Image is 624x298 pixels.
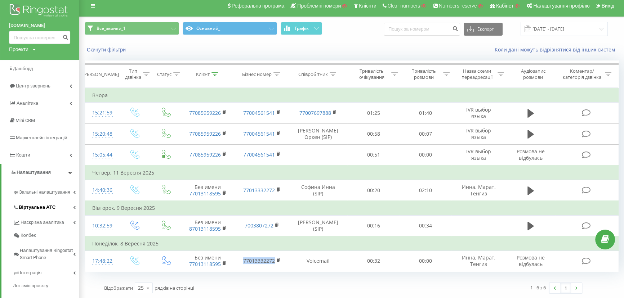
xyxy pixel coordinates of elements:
[13,199,79,214] a: Віртуальна АТС
[181,250,235,271] td: Без имени
[9,31,70,44] input: Пошук за номером
[85,88,619,103] td: Вчора
[299,109,331,116] a: 77007697888
[15,118,35,123] span: Mini CRM
[17,100,38,106] span: Аналiтика
[464,23,503,36] button: Експорт
[16,83,50,89] span: Центр звернень
[157,71,171,77] div: Статус
[20,247,73,261] span: Налаштування Ringostat Smart Phone
[189,130,221,137] a: 77085959226
[19,204,55,211] span: Віртуальна АТС
[347,215,400,236] td: 00:16
[359,3,376,9] span: Клієнти
[451,123,505,144] td: IVR выбор языка
[242,71,272,77] div: Бізнес номер
[533,3,589,9] span: Налаштування профілю
[297,3,341,9] span: Проблемні номери
[92,254,111,268] div: 17:48:22
[17,170,51,175] span: Налаштування
[281,22,322,35] button: Графік
[517,254,545,267] span: Розмова не відбулась
[384,23,460,36] input: Пошук за номером
[245,222,273,229] a: 7003807272
[400,180,452,201] td: 02:10
[439,3,477,9] span: Numbers reserve
[196,71,210,77] div: Клієнт
[495,46,619,53] a: Коли дані можуть відрізнятися вiд інших систем
[155,285,194,291] span: рядків на сторінці
[83,71,119,77] div: [PERSON_NAME]
[451,103,505,123] td: IVR выбор языка
[347,103,400,123] td: 01:25
[104,285,133,291] span: Відображати
[181,180,235,201] td: Без имени
[354,68,389,80] div: Тривалість очікування
[243,130,275,137] a: 77004561541
[347,250,400,271] td: 00:32
[125,68,142,80] div: Тип дзвінка
[295,26,309,31] span: Графік
[9,2,70,20] img: Ringostat logo
[21,219,64,226] span: Наскрізна аналітика
[85,46,129,53] button: Скинути фільтри
[92,127,111,141] div: 15:20:48
[189,151,221,158] a: 77085959226
[243,151,275,158] a: 77004561541
[560,283,571,293] a: 1
[13,66,33,71] span: Дашборд
[347,123,400,144] td: 00:58
[602,3,614,9] span: Вихід
[243,257,275,264] a: 77013332272
[13,184,79,199] a: Загальні налаштування
[347,180,400,201] td: 00:20
[458,68,495,80] div: Назва схеми переадресації
[289,123,347,144] td: [PERSON_NAME] Оркен (SIP)
[530,284,546,291] div: 1 - 6 з 6
[400,103,452,123] td: 01:40
[85,166,619,180] td: Четвер, 11 Вересня 2025
[92,148,111,162] div: 15:05:44
[400,215,452,236] td: 00:34
[347,144,400,166] td: 00:51
[9,46,28,53] div: Проекти
[138,284,144,292] div: 25
[16,152,30,158] span: Кошти
[92,106,111,120] div: 15:21:59
[451,180,505,201] td: Инна, Марат, Тенгиз
[1,164,79,181] a: Налаштування
[13,282,48,289] span: Лог змін проєкту
[298,71,328,77] div: Співробітник
[451,250,505,271] td: Инна, Марат, Тенгиз
[289,180,347,201] td: Софина Инна (SIP)
[243,187,275,194] a: 77013332272
[496,3,514,9] span: Кабінет
[289,250,347,271] td: Voicemail
[243,109,275,116] a: 77004561541
[189,225,221,232] a: 87013118595
[400,250,452,271] td: 00:00
[13,264,79,279] a: Інтеграція
[189,109,221,116] a: 77085959226
[388,3,420,9] span: Clear numbers
[21,232,36,239] span: Колбек
[16,135,67,140] span: Маркетплейс інтеграцій
[13,279,79,292] a: Лог змін проєкту
[97,26,126,31] span: Все_звонки_1
[13,242,79,264] a: Налаштування Ringostat Smart Phone
[512,68,554,80] div: Аудіозапис розмови
[13,214,79,229] a: Наскрізна аналітика
[85,236,619,251] td: Понеділок, 8 Вересня 2025
[92,219,111,233] div: 10:32:59
[189,190,221,197] a: 77013118595
[561,68,603,80] div: Коментар/категорія дзвінка
[9,22,70,29] a: [DOMAIN_NAME]
[181,215,235,236] td: Без имени
[85,22,179,35] button: Все_звонки_1
[517,148,545,161] span: Розмова не відбулась
[183,22,277,35] button: Основний_
[19,189,70,196] span: Загальні налаштування
[189,261,221,267] a: 77013118595
[451,144,505,166] td: IVR выбор языка
[406,68,442,80] div: Тривалість розмови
